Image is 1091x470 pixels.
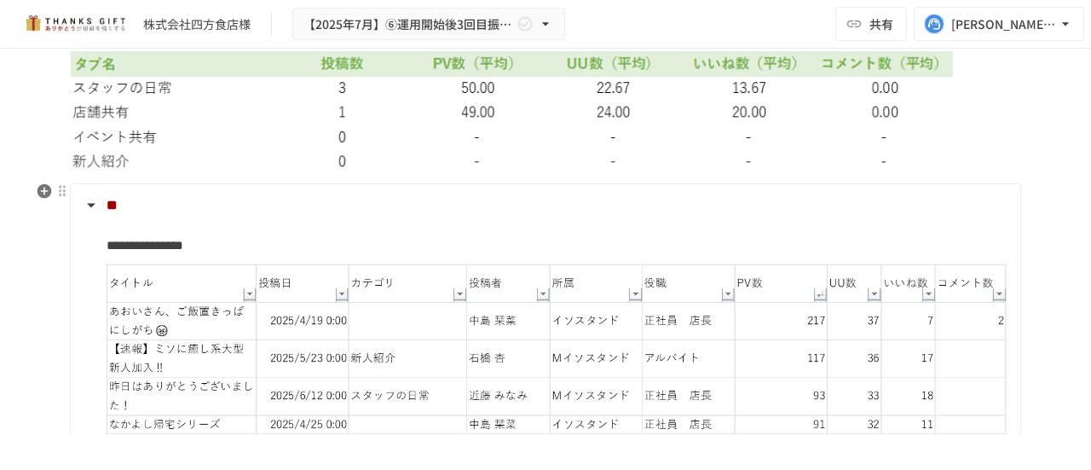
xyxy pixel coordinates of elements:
[835,7,907,41] button: 共有
[303,14,513,35] span: 【2025年7月】⑥運用開始後3回目振り返りMTG
[951,14,1057,35] div: [PERSON_NAME][EMAIL_ADDRESS][DOMAIN_NAME]
[914,7,1084,41] button: [PERSON_NAME][EMAIL_ADDRESS][DOMAIN_NAME]
[869,15,893,33] span: 共有
[20,10,130,38] img: mMP1OxWUAhQbsRWCurg7vIHe5HqDpP7qZo7fRoNLXQh
[143,15,251,33] div: 株式会社四方食店様
[292,8,565,41] button: 【2025年7月】⑥運用開始後3回目振り返りMTG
